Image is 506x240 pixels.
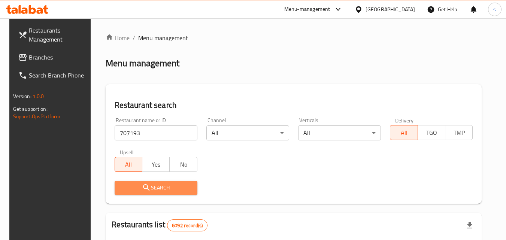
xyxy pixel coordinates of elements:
span: Get support on: [13,104,48,114]
a: Restaurants Management [12,21,94,48]
button: TGO [418,125,445,140]
span: 1.0.0 [33,91,44,101]
span: Branches [29,53,88,62]
a: Branches [12,48,94,66]
div: Total records count [167,219,207,231]
span: Menu management [138,33,188,42]
label: Delivery [395,118,414,123]
h2: Restaurant search [115,100,473,111]
button: All [390,125,418,140]
h2: Restaurants list [112,219,208,231]
button: All [115,157,142,172]
button: Search [115,181,197,195]
span: All [393,127,415,138]
input: Search for restaurant name or ID.. [115,125,197,140]
span: All [118,159,139,170]
li: / [133,33,135,42]
div: All [206,125,289,140]
h2: Menu management [106,57,179,69]
span: Search [121,183,191,192]
span: s [493,5,496,13]
span: Restaurants Management [29,26,88,44]
span: TMP [448,127,470,138]
button: TMP [445,125,473,140]
span: Version: [13,91,31,101]
div: Export file [461,216,479,234]
div: [GEOGRAPHIC_DATA] [366,5,415,13]
button: No [169,157,197,172]
span: 6092 record(s) [167,222,207,229]
nav: breadcrumb [106,33,482,42]
button: Yes [142,157,170,172]
a: Home [106,33,130,42]
span: Yes [145,159,167,170]
span: TGO [421,127,442,138]
a: Support.OpsPlatform [13,112,61,121]
span: Search Branch Phone [29,71,88,80]
label: Upsell [120,149,134,155]
a: Search Branch Phone [12,66,94,84]
span: No [173,159,194,170]
div: Menu-management [284,5,330,14]
div: All [298,125,381,140]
